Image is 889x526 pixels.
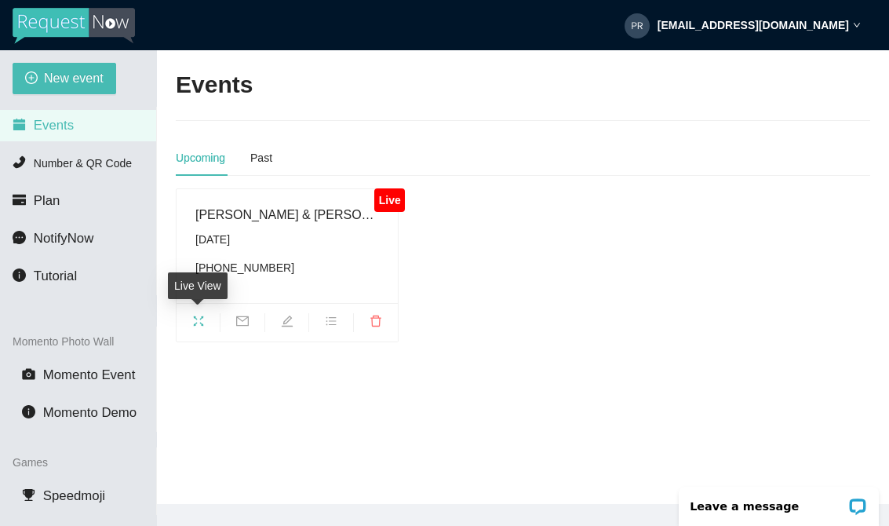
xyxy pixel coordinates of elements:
[195,259,379,276] div: [PHONE_NUMBER]
[195,205,379,225] div: [PERSON_NAME] & [PERSON_NAME]
[13,8,135,44] img: RequestNow
[309,315,352,332] span: bars
[13,268,26,282] span: info-circle
[354,315,398,332] span: delete
[265,315,308,332] span: edit
[22,488,35,502] span: trophy
[34,157,132,170] span: Number & QR Code
[34,268,77,283] span: Tutorial
[13,155,26,169] span: phone
[43,405,137,420] span: Momento Demo
[176,149,225,166] div: Upcoming
[250,149,272,166] div: Past
[34,193,60,208] span: Plan
[13,193,26,206] span: credit-card
[220,315,264,332] span: mail
[374,188,405,212] div: Live
[13,118,26,131] span: calendar
[177,315,220,332] span: fullscreen
[34,118,74,133] span: Events
[669,477,889,526] iframe: LiveChat chat widget
[43,488,105,503] span: Speedmoji
[176,69,253,101] h2: Events
[168,272,228,299] div: Live View
[22,405,35,418] span: info-circle
[25,71,38,86] span: plus-circle
[13,63,116,94] button: plus-circleNew event
[34,231,93,246] span: NotifyNow
[853,21,861,29] span: down
[13,231,26,244] span: message
[658,19,849,31] strong: [EMAIL_ADDRESS][DOMAIN_NAME]
[195,231,379,248] div: [DATE]
[44,68,104,88] span: New event
[625,13,650,38] img: 8a3e34cc5c9ecde636bf99f82b4e702f
[22,367,35,381] span: camera
[43,367,136,382] span: Momento Event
